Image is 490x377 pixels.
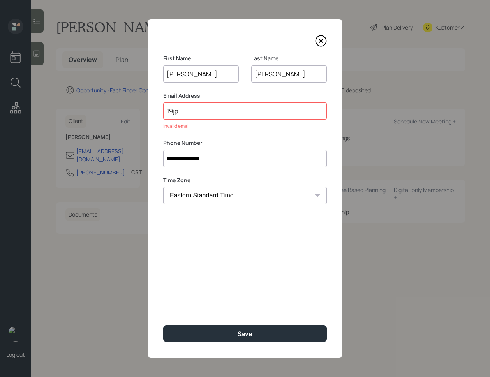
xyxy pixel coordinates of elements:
label: First Name [163,55,239,62]
label: Phone Number [163,139,327,147]
div: Save [238,329,252,338]
label: Time Zone [163,176,327,184]
label: Last Name [251,55,327,62]
button: Save [163,325,327,342]
div: Invalid email [163,123,327,130]
label: Email Address [163,92,327,100]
